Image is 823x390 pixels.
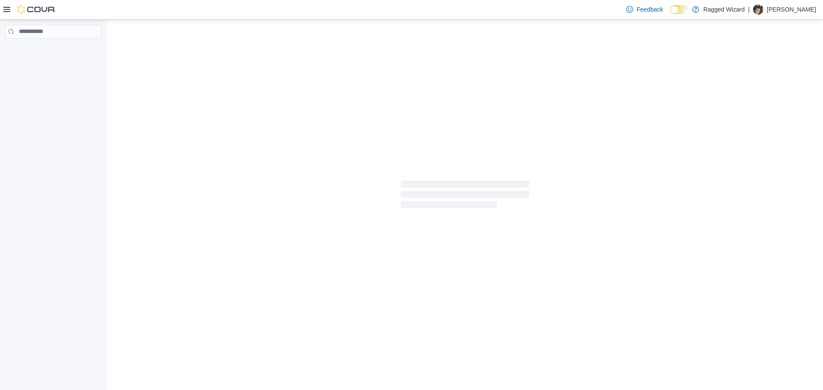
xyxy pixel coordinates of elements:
[5,40,101,61] nav: Complex example
[637,5,663,14] span: Feedback
[401,182,529,210] span: Loading
[17,5,56,14] img: Cova
[753,4,763,15] div: Jessica Jones
[767,4,816,15] p: [PERSON_NAME]
[748,4,750,15] p: |
[703,4,745,15] p: Ragged Wizard
[670,5,688,14] input: Dark Mode
[623,1,666,18] a: Feedback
